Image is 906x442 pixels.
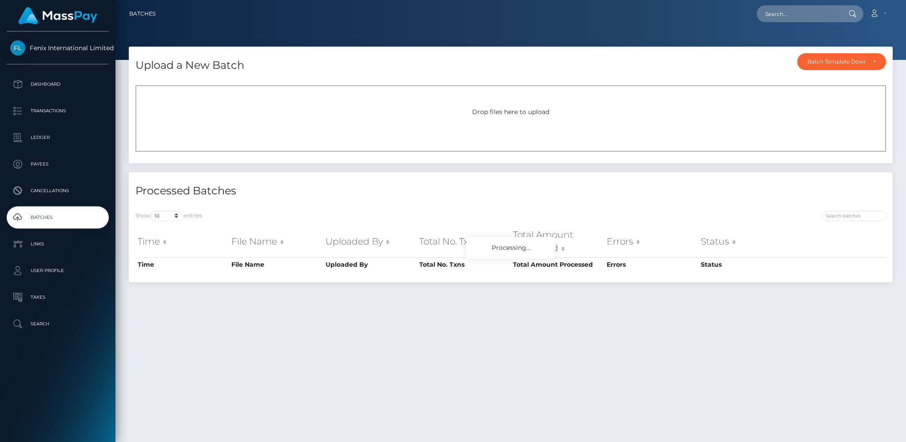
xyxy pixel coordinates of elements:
a: Cancellations [7,180,109,202]
th: Total No. Txns [417,226,511,257]
div: Batch Template Download [807,58,866,65]
a: Ledger [7,126,109,149]
p: Ledger [10,131,105,144]
p: Links [10,237,105,251]
p: Batches [10,211,105,224]
a: Batches [129,4,155,23]
div: Processing... [466,237,555,259]
th: Status [699,257,792,272]
th: Status [699,226,792,257]
a: Links [7,233,109,255]
th: Total No. Txns [417,257,511,272]
img: MassPay Logo [18,7,97,24]
span: Drop files here to upload [472,108,549,116]
p: Cancellations [10,184,105,197]
th: Time [135,226,229,257]
select: Showentries [151,211,184,221]
p: Taxes [10,291,105,304]
th: File Name [229,226,323,257]
th: File Name [229,257,323,272]
th: Time [135,257,229,272]
a: Transactions [7,100,109,122]
input: Search batches [822,211,886,221]
img: Fenix International Limited [10,40,25,55]
input: Search... [757,5,840,22]
a: Dashboard [7,73,109,95]
button: Batch Template Download [797,53,886,70]
th: Total Amount Processed [511,226,604,257]
th: Uploaded By [323,226,417,257]
p: Dashboard [10,78,105,91]
th: Total Amount Processed [511,257,604,272]
a: Payees [7,153,109,175]
a: User Profile [7,260,109,282]
p: Search [10,317,105,331]
th: Errors [604,226,698,257]
th: Errors [604,257,698,272]
p: Transactions [10,104,105,118]
a: Search [7,313,109,335]
p: User Profile [10,264,105,277]
a: Batches [7,206,109,229]
span: Fenix International Limited [7,44,109,52]
h4: Processed Batches [135,183,504,199]
h4: Upload a New Batch [135,58,244,73]
a: Taxes [7,286,109,308]
p: Payees [10,158,105,171]
th: Uploaded By [323,257,417,272]
label: Show entries [135,211,202,221]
